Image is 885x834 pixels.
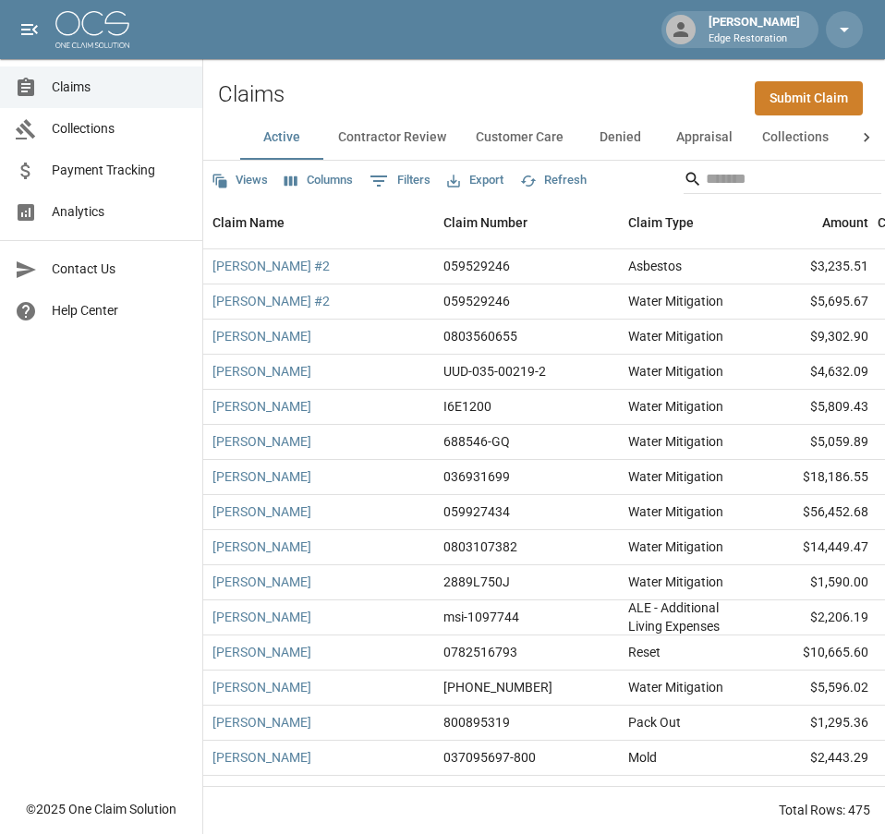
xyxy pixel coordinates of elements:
[443,502,510,521] div: 059927434
[758,355,878,390] div: $4,632.09
[212,783,311,802] a: [PERSON_NAME]
[442,166,508,195] button: Export
[628,292,723,310] div: Water Mitigation
[628,362,723,381] div: Water Mitigation
[443,197,527,248] div: Claim Number
[661,115,747,160] button: Appraisal
[578,115,661,160] button: Denied
[758,460,878,495] div: $18,186.55
[212,197,285,248] div: Claim Name
[628,397,723,416] div: Water Mitigation
[779,801,870,819] div: Total Rows: 475
[434,197,619,248] div: Claim Number
[443,643,517,661] div: 0782516793
[212,713,311,731] a: [PERSON_NAME]
[628,502,723,521] div: Water Mitigation
[628,678,723,696] div: Water Mitigation
[212,748,311,767] a: [PERSON_NAME]
[443,573,510,591] div: 2889L750J
[26,800,176,818] div: © 2025 One Claim Solution
[619,197,758,248] div: Claim Type
[628,257,682,275] div: Asbestos
[52,78,188,97] span: Claims
[758,706,878,741] div: $1,295.36
[443,327,517,345] div: 0803560655
[52,119,188,139] span: Collections
[212,327,311,345] a: [PERSON_NAME]
[758,565,878,600] div: $1,590.00
[628,197,694,248] div: Claim Type
[443,362,546,381] div: UUD-035-00219-2
[212,432,311,451] a: [PERSON_NAME]
[443,257,510,275] div: 059529246
[212,502,311,521] a: [PERSON_NAME]
[212,538,311,556] a: [PERSON_NAME]
[443,748,536,767] div: 037095697-800
[443,467,510,486] div: 036931699
[212,292,330,310] a: [PERSON_NAME] #2
[755,81,863,115] a: Submit Claim
[628,748,657,767] div: Mold
[701,13,807,46] div: [PERSON_NAME]
[758,600,878,635] div: $2,206.19
[628,598,748,635] div: ALE - Additional Living Expenses
[461,115,578,160] button: Customer Care
[212,678,311,696] a: [PERSON_NAME]
[11,11,48,48] button: open drawer
[822,197,868,248] div: Amount
[758,776,878,811] div: $15,551.18
[212,643,311,661] a: [PERSON_NAME]
[218,81,285,108] h2: Claims
[52,161,188,180] span: Payment Tracking
[684,164,881,198] div: Search
[747,115,843,160] button: Collections
[758,635,878,671] div: $10,665.60
[52,260,188,279] span: Contact Us
[212,257,330,275] a: [PERSON_NAME] #2
[443,397,491,416] div: I6E1200
[628,713,681,731] div: Pack Out
[212,573,311,591] a: [PERSON_NAME]
[628,432,723,451] div: Water Mitigation
[443,783,536,802] div: 037095697-800
[758,320,878,355] div: $9,302.90
[628,538,723,556] div: Water Mitigation
[758,671,878,706] div: $5,596.02
[212,608,311,626] a: [PERSON_NAME]
[443,538,517,556] div: 0803107382
[52,202,188,222] span: Analytics
[240,115,848,160] div: dynamic tabs
[758,284,878,320] div: $5,695.67
[443,608,519,626] div: msi-1097744
[628,783,723,802] div: Water Mitigation
[240,115,323,160] button: Active
[52,301,188,320] span: Help Center
[443,678,552,696] div: 1006-36-8885
[212,362,311,381] a: [PERSON_NAME]
[628,643,661,661] div: Reset
[443,432,510,451] div: 688546-GQ
[203,197,434,248] div: Claim Name
[365,166,435,196] button: Show filters
[758,390,878,425] div: $5,809.43
[323,115,461,160] button: Contractor Review
[709,31,800,47] p: Edge Restoration
[758,495,878,530] div: $56,452.68
[280,166,358,195] button: Select columns
[207,166,273,195] button: Views
[212,467,311,486] a: [PERSON_NAME]
[443,292,510,310] div: 059529246
[628,327,723,345] div: Water Mitigation
[758,741,878,776] div: $2,443.29
[443,713,510,731] div: 800895319
[628,573,723,591] div: Water Mitigation
[628,467,723,486] div: Water Mitigation
[55,11,129,48] img: ocs-logo-white-transparent.png
[758,530,878,565] div: $14,449.47
[758,425,878,460] div: $5,059.89
[515,166,591,195] button: Refresh
[212,397,311,416] a: [PERSON_NAME]
[758,197,878,248] div: Amount
[758,249,878,284] div: $3,235.51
